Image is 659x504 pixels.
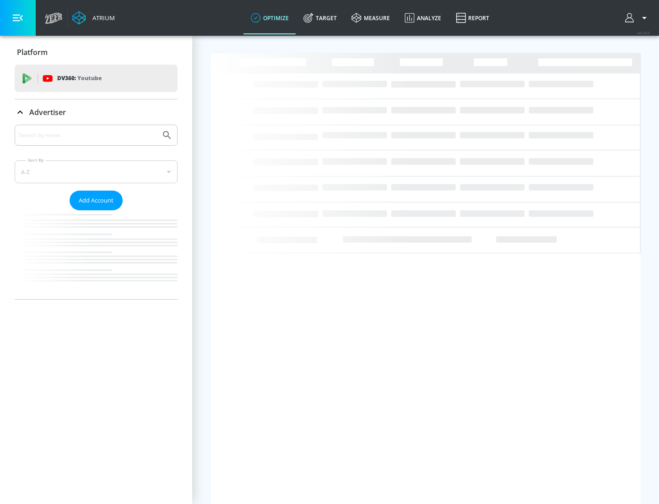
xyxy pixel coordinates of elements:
[15,160,178,183] div: A-Z
[79,195,113,206] span: Add Account
[18,129,157,141] input: Search by name
[344,1,397,34] a: measure
[77,73,102,83] p: Youtube
[57,73,102,83] p: DV360:
[15,125,178,299] div: Advertiser
[15,39,178,65] div: Platform
[448,1,497,34] a: Report
[17,47,48,57] p: Platform
[72,11,115,25] a: Atrium
[29,107,66,117] p: Advertiser
[637,30,650,35] span: v 4.24.0
[89,14,115,22] div: Atrium
[15,99,178,125] div: Advertiser
[296,1,344,34] a: Target
[243,1,296,34] a: optimize
[397,1,448,34] a: Analyze
[26,157,46,163] label: Sort By
[70,191,123,210] button: Add Account
[15,65,178,92] div: DV360: Youtube
[15,210,178,299] nav: list of Advertiser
